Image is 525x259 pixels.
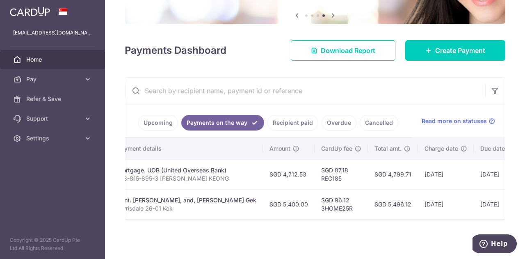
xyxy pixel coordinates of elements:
span: Amount [269,144,290,153]
a: Cancelled [360,115,398,131]
td: SGD 4,799.71 [368,159,418,189]
td: SGD 5,400.00 [263,189,315,219]
span: Create Payment [435,46,485,55]
p: [EMAIL_ADDRESS][DOMAIN_NAME] [13,29,92,37]
td: [DATE] [418,189,474,219]
div: Mortgage. UOB (United Overseas Bank) [117,166,256,174]
span: Download Report [321,46,375,55]
span: Due date [480,144,505,153]
span: Support [26,115,80,123]
span: CardUp fee [321,144,352,153]
div: Rent. [PERSON_NAME], and, [PERSON_NAME] Gek [117,196,256,204]
td: [DATE] [474,159,520,189]
a: Create Payment [405,40,505,61]
td: SGD 87.18 REC185 [315,159,368,189]
td: SGD 4,712.53 [263,159,315,189]
span: Home [26,55,80,64]
p: 168-815-895-3 [PERSON_NAME] KEONG [117,174,256,183]
th: Payment details [111,138,263,159]
a: Read more on statuses [422,117,495,125]
h4: Payments Dashboard [125,43,226,58]
p: Kerrisdale 26-01 Kok [117,204,256,213]
img: CardUp [10,7,50,16]
a: Overdue [322,115,356,131]
iframe: Opens a widget where you can find more information [472,234,517,255]
span: Refer & Save [26,95,80,103]
span: Total amt. [374,144,402,153]
a: Upcoming [138,115,178,131]
input: Search by recipient name, payment id or reference [125,78,485,104]
span: Settings [26,134,80,142]
span: Read more on statuses [422,117,487,125]
a: Payments on the way [181,115,264,131]
td: SGD 5,496.12 [368,189,418,219]
a: Download Report [291,40,395,61]
span: Pay [26,75,80,83]
a: Recipient paid [267,115,318,131]
span: Charge date [425,144,458,153]
td: [DATE] [418,159,474,189]
td: [DATE] [474,189,520,219]
td: SGD 96.12 3HOME25R [315,189,368,219]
